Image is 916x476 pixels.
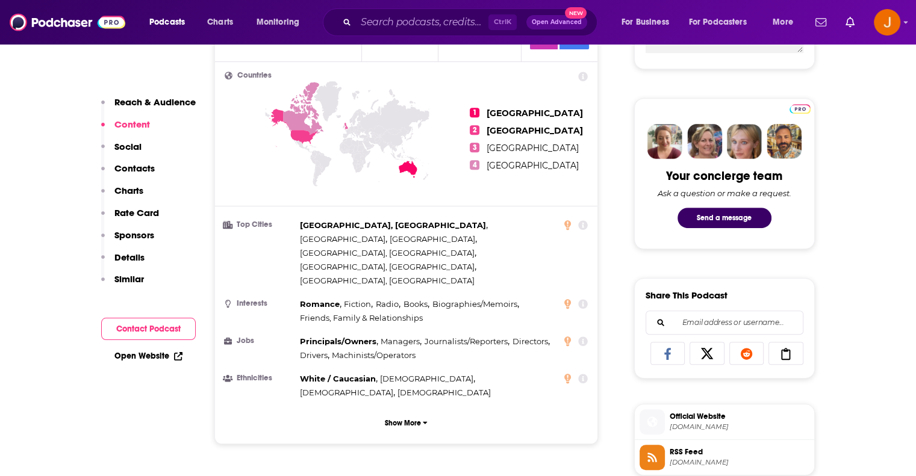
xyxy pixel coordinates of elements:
[640,445,809,470] a: RSS Feed[DOMAIN_NAME]
[727,124,762,159] img: Jules Profile
[513,336,548,346] span: Directors
[403,299,428,309] span: Books
[300,220,486,230] span: [GEOGRAPHIC_DATA], [GEOGRAPHIC_DATA]
[650,342,685,365] a: Share on Facebook
[149,14,185,31] span: Podcasts
[300,350,328,360] span: Drivers
[114,351,182,361] a: Open Website
[470,160,479,170] span: 4
[207,14,233,31] span: Charts
[300,246,476,260] span: ,
[101,185,143,207] button: Charts
[768,342,803,365] a: Copy Link
[300,248,475,258] span: [GEOGRAPHIC_DATA], [GEOGRAPHIC_DATA]
[225,412,588,434] button: Show More
[690,342,724,365] a: Share on X/Twitter
[470,125,479,135] span: 2
[300,218,488,232] span: ,
[300,386,395,400] span: ,
[300,348,329,362] span: ,
[487,108,583,119] span: [GEOGRAPHIC_DATA]
[101,207,159,229] button: Rate Card
[101,252,145,274] button: Details
[300,276,475,285] span: [GEOGRAPHIC_DATA], [GEOGRAPHIC_DATA]
[841,12,859,32] a: Show notifications dropdown
[397,388,491,397] span: [DEMOGRAPHIC_DATA]
[300,372,378,386] span: ,
[565,7,587,19] span: New
[656,311,793,334] input: Email address or username...
[670,458,809,467] span: omnycontent.com
[646,311,803,335] div: Search followers
[790,104,811,114] img: Podchaser Pro
[225,337,295,345] h3: Jobs
[300,262,475,271] span: [GEOGRAPHIC_DATA], [GEOGRAPHIC_DATA]
[381,336,420,346] span: Managers
[141,13,201,32] button: open menu
[678,208,771,228] button: Send a message
[470,108,479,117] span: 1
[300,374,376,383] span: White / Caucasian
[101,318,196,340] button: Contact Podcast
[101,119,150,141] button: Content
[487,143,579,153] span: [GEOGRAPHIC_DATA]
[488,14,517,30] span: Ctrl K
[670,411,809,422] span: Official Website
[344,299,371,309] span: Fiction
[526,15,587,29] button: Open AdvancedNew
[390,232,477,246] span: ,
[767,124,802,159] img: Jon Profile
[101,229,154,252] button: Sponsors
[681,13,764,32] button: open menu
[334,8,609,36] div: Search podcasts, credits, & more...
[487,160,579,171] span: [GEOGRAPHIC_DATA]
[300,260,476,274] span: ,
[670,447,809,457] span: RSS Feed
[300,297,341,311] span: ,
[114,162,155,174] p: Contacts
[380,372,475,386] span: ,
[114,252,145,263] p: Details
[670,422,809,431] span: play.listnr.com
[513,335,550,348] span: ,
[658,188,791,198] div: Ask a question or make a request.
[487,125,583,136] span: [GEOGRAPHIC_DATA]
[470,143,479,152] span: 3
[773,14,793,31] span: More
[790,102,811,114] a: Pro website
[689,14,747,31] span: For Podcasters
[764,13,808,32] button: open menu
[380,374,473,383] span: [DEMOGRAPHIC_DATA]
[300,232,387,246] span: ,
[101,96,196,119] button: Reach & Audience
[874,9,900,36] button: Show profile menu
[114,141,142,152] p: Social
[332,350,416,360] span: Machinists/Operators
[114,207,159,218] p: Rate Card
[356,13,488,32] input: Search podcasts, credits, & more...
[114,119,150,130] p: Content
[300,336,376,346] span: Principals/Owners
[874,9,900,36] img: User Profile
[613,13,684,32] button: open menu
[687,124,722,159] img: Barbara Profile
[248,13,315,32] button: open menu
[10,11,125,34] a: Podchaser - Follow, Share and Rate Podcasts
[344,297,373,311] span: ,
[874,9,900,36] span: Logged in as justine87181
[225,374,295,382] h3: Ethnicities
[432,297,519,311] span: ,
[300,234,385,244] span: [GEOGRAPHIC_DATA]
[385,419,421,427] p: Show More
[640,409,809,434] a: Official Website[DOMAIN_NAME]
[622,14,669,31] span: For Business
[257,14,299,31] span: Monitoring
[300,335,378,348] span: ,
[300,299,340,309] span: Romance
[432,299,517,309] span: Biographies/Memoirs
[381,335,422,348] span: ,
[403,297,429,311] span: ,
[114,96,196,108] p: Reach & Audience
[729,342,764,365] a: Share on Reddit
[425,336,508,346] span: Journalists/Reporters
